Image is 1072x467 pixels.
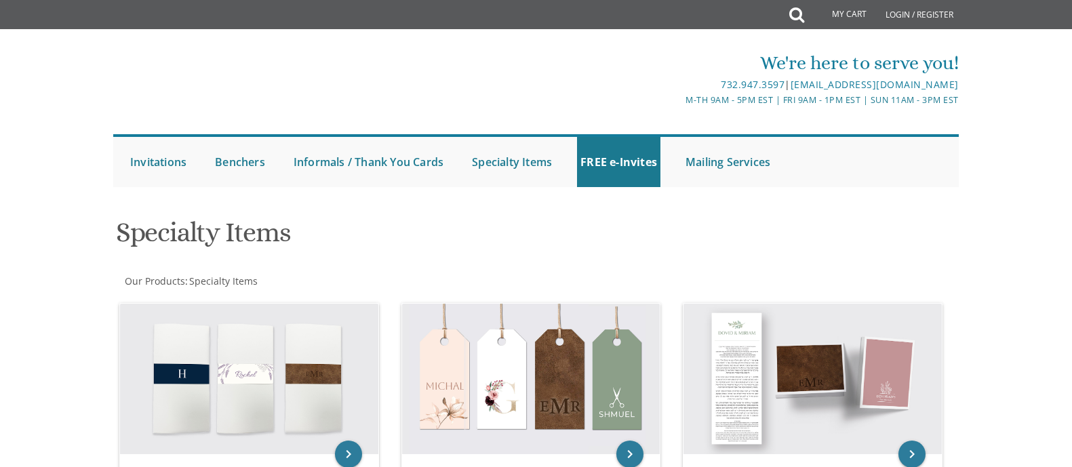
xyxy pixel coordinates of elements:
[127,137,190,187] a: Invitations
[116,218,669,258] h1: Specialty Items
[682,137,774,187] a: Mailing Services
[189,275,258,287] span: Specialty Items
[396,93,959,107] div: M-Th 9am - 5pm EST | Fri 9am - 1pm EST | Sun 11am - 3pm EST
[396,77,959,93] div: |
[791,78,959,91] a: [EMAIL_ADDRESS][DOMAIN_NAME]
[683,304,942,454] img: Benchers
[402,304,660,454] img: Tags
[113,275,536,288] div: :
[803,1,876,28] a: My Cart
[212,137,269,187] a: Benchers
[396,49,959,77] div: We're here to serve you!
[721,78,785,91] a: 732.947.3597
[188,275,258,287] a: Specialty Items
[290,137,447,187] a: Informals / Thank You Cards
[469,137,555,187] a: Specialty Items
[577,137,660,187] a: FREE e-Invites
[123,275,185,287] a: Our Products
[120,304,378,454] img: Napkin Bands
